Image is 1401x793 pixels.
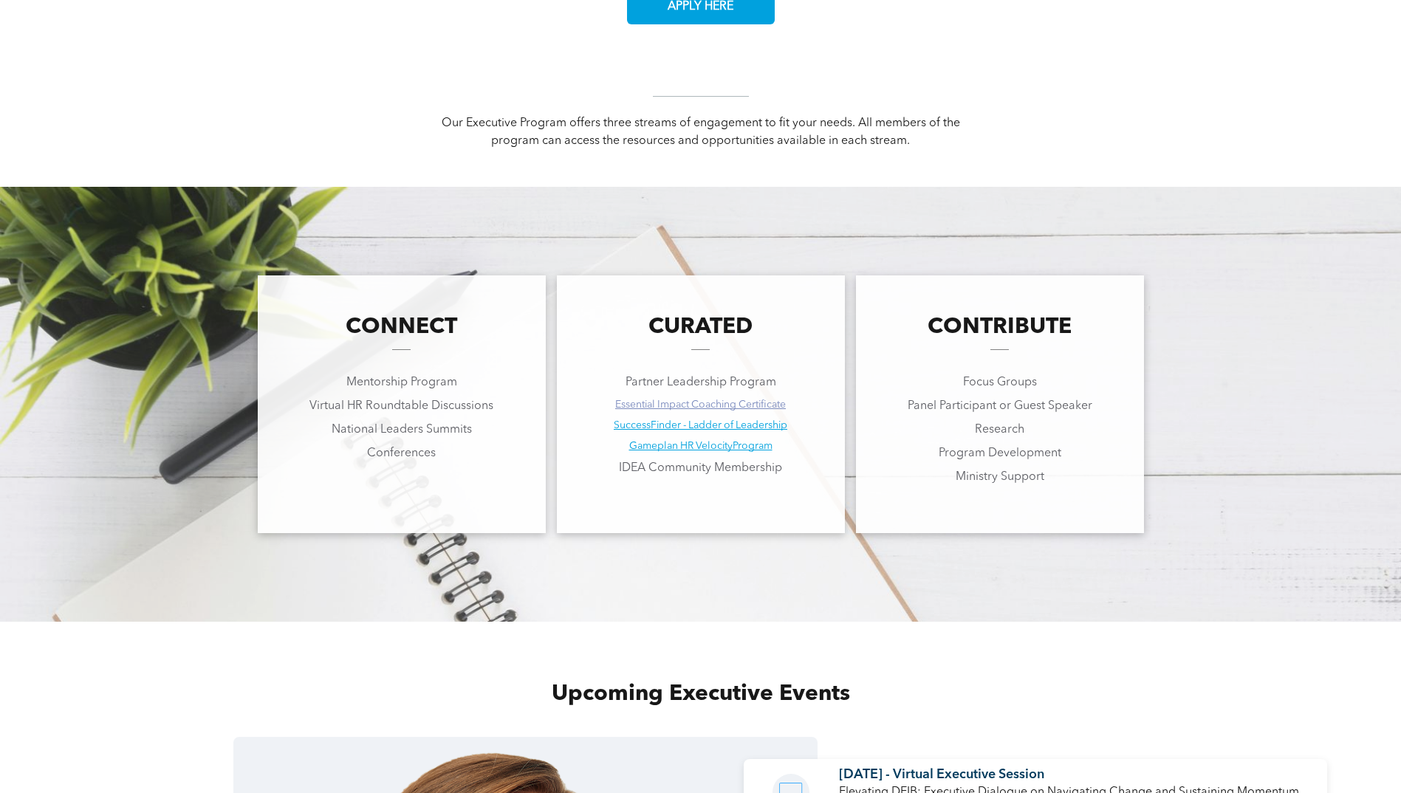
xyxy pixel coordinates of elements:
span: Program Development [939,447,1061,459]
span: Upcoming Executive Events [552,683,850,705]
span: CURATED [648,316,753,338]
span: [DATE] - Virtual Executive Session [839,768,1044,781]
span: Research [975,424,1024,436]
span: Our Executive Program offers three streams of engagement to fit your needs. All members of the pr... [442,117,960,147]
a: Essential Impact Coaching Certificate [615,399,786,410]
span: Virtual HR Roundtable Discussions [309,400,493,412]
span: Focus Groups [963,377,1037,388]
span: CONNECT [346,316,457,338]
a: Gameplan HR VelocityProgram [629,441,773,451]
span: Mentorship Program [346,377,457,388]
span: CONTRIBUTE [928,316,1072,338]
span: Partner Leadership Program [626,377,776,388]
span: Panel Participant or Guest Speaker [908,400,1092,412]
span: Conferences [367,447,436,459]
a: SuccessFinder - Ladder of Leadership [614,420,787,430]
span: Ministry Support [956,471,1044,483]
span: IDEA Community Membership [619,462,782,474]
span: National Leaders Summits [332,424,472,436]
